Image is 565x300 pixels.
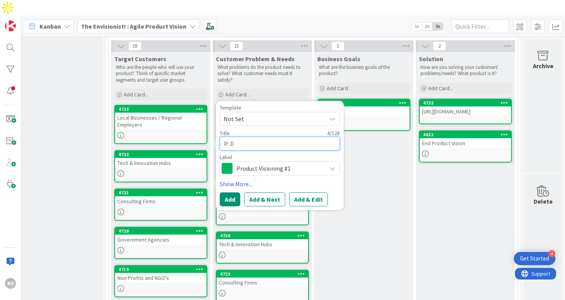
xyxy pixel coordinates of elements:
[16,1,35,10] span: Support
[232,130,340,137] div: 4 / 128
[318,99,410,106] div: 4632
[420,106,511,117] div: [URL][DOMAIN_NAME]
[116,64,206,83] p: Who are the people who will use your product? Think of specific market segments and target user g...
[115,273,207,283] div: Non-Profits and NGO's
[115,151,207,168] div: 4722Tech & Innovation Hubs
[115,189,207,196] div: 4721
[319,64,409,77] p: What are the business goals of the product?
[217,239,308,249] div: Tech & Innovation Hubs
[520,255,549,262] div: Get Started
[124,91,148,98] span: Add Card...
[216,231,309,264] a: 4730Tech & Innovation Hubs
[422,22,432,30] span: 2x
[220,105,241,110] span: Template
[40,22,61,31] span: Kanban
[115,106,207,113] div: 4723
[420,138,511,148] div: End Product Vision
[115,228,207,245] div: 4720Government Agencies
[419,55,443,63] span: Solution
[217,271,308,278] div: 4729
[119,228,207,234] div: 4720
[322,100,410,106] div: 4632
[115,266,207,283] div: 4719Non-Profits and NGO's
[115,189,207,206] div: 4721Consulting Firms
[119,106,207,112] div: 4723
[5,21,16,31] img: Visit kanbanzone.com
[128,41,141,51] span: 18
[224,114,320,124] span: Not Set
[220,154,232,160] span: Label
[514,252,555,265] div: Open Get Started checklist, remaining modules: 4
[289,192,328,206] button: Add & Edit
[220,192,240,206] button: Add
[548,250,555,257] div: 4
[244,192,285,206] button: Add & Next
[420,99,511,117] div: 4732[URL][DOMAIN_NAME]
[115,151,207,158] div: 4722
[428,85,453,92] span: Add Card...
[115,113,207,130] div: Local Businesses / Regional Employers
[114,105,207,144] a: 4723Local Businesses / Regional Employers
[114,55,166,63] span: Target Customers
[433,41,446,51] span: 2
[318,106,410,117] div: Goals
[217,64,307,83] p: What problems do the product needs to solve? What customer needs must it satisfy?
[419,130,512,163] a: 4633End Product Vision
[220,179,340,189] a: Show More...
[423,100,511,106] div: 4732
[217,278,308,288] div: Consulting Firms
[420,64,510,77] p: How are you solving your customers' problems/needs? What product is it?
[81,22,186,30] b: The Envisionist! : Agile Product Vision
[217,232,308,249] div: 4730Tech & Innovation Hubs
[420,131,511,138] div: 4633
[115,228,207,235] div: 4720
[114,150,207,182] a: 4722Tech & Innovation Hubs
[412,22,422,30] span: 1x
[115,196,207,206] div: Consulting Firms
[220,271,308,277] div: 4729
[419,99,512,124] a: 4732[URL][DOMAIN_NAME]
[317,55,360,63] span: Business Goals
[220,233,308,238] div: 4730
[225,91,250,98] span: Add Card...
[318,99,410,117] div: 4632Goals
[327,85,351,92] span: Add Card...
[220,130,230,137] label: Title
[115,266,207,273] div: 4719
[423,132,511,137] div: 4633
[236,163,322,174] span: Product Visioning #1
[331,41,345,51] span: 1
[217,271,308,288] div: 4729Consulting Firms
[220,137,340,151] textarea: P: D
[420,131,511,148] div: 4633End Product Vision
[115,235,207,245] div: Government Agencies
[119,190,207,195] div: 4721
[230,41,243,51] span: 21
[317,99,410,131] a: 4632Goals
[420,99,511,106] div: 4732
[119,152,207,157] div: 4722
[534,197,553,206] div: Delete
[217,232,308,239] div: 4730
[533,61,553,70] div: Archive
[114,189,207,221] a: 4721Consulting Firms
[432,22,443,30] span: 3x
[216,55,295,63] span: Customer Problem & Needs
[115,158,207,168] div: Tech & Innovation Hubs
[114,265,207,297] a: 4719Non-Profits and NGO's
[5,278,16,289] div: RS
[451,19,509,33] input: Quick Filter...
[119,267,207,272] div: 4719
[115,106,207,130] div: 4723Local Businesses / Regional Employers
[114,227,207,259] a: 4720Government Agencies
